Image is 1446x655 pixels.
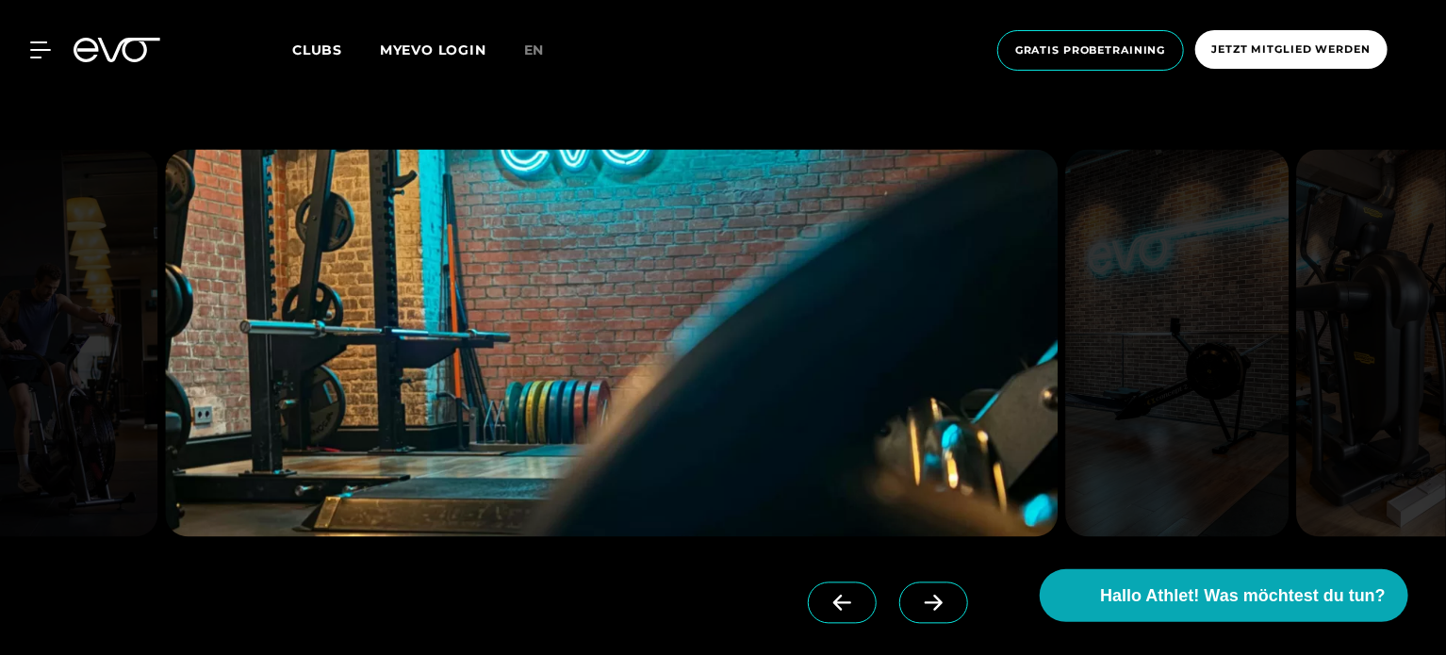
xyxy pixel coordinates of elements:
span: Gratis Probetraining [1015,42,1166,58]
a: Gratis Probetraining [992,30,1190,71]
a: Clubs [292,41,380,58]
span: Clubs [292,41,342,58]
a: en [524,40,567,61]
span: Hallo Athlet! Was möchtest du tun? [1100,583,1386,609]
img: evofitness [165,150,1058,537]
img: evofitness [1065,150,1289,537]
button: Hallo Athlet! Was möchtest du tun? [1040,569,1408,622]
a: Jetzt Mitglied werden [1190,30,1393,71]
a: MYEVO LOGIN [380,41,486,58]
span: Jetzt Mitglied werden [1212,41,1371,57]
span: en [524,41,545,58]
